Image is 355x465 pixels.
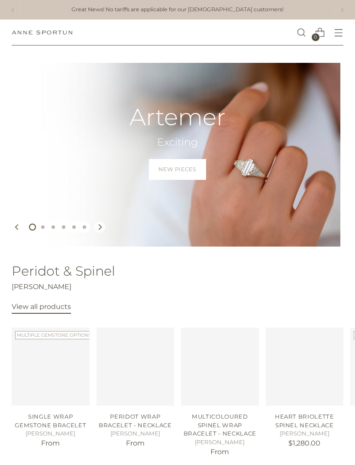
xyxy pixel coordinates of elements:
[288,439,320,447] span: $1,280.00
[149,159,206,180] a: New Pieces
[266,328,344,406] a: Heart Briolette Spinel Necklace
[12,264,343,278] h2: Peridot & Spinel
[97,438,174,449] p: From
[79,222,90,232] button: Move carousel to slide 6
[181,328,259,406] a: Multicoloured Spinel Wrap Bracelet - Necklace
[181,438,259,447] h5: [PERSON_NAME]
[266,429,344,438] h5: [PERSON_NAME]
[94,221,105,233] button: Move to next carousel slide
[312,33,319,41] span: 0
[97,328,174,406] a: Peridot Wrap Bracelet - Necklace
[69,222,79,232] button: Move carousel to slide 5
[48,222,58,232] button: Move carousel to slide 3
[38,222,48,232] button: Move carousel to slide 2
[12,438,90,449] p: From
[58,222,69,232] button: Move carousel to slide 4
[12,302,71,311] span: View all products
[12,30,72,35] a: Anne Sportun Fine Jewellery
[12,282,343,292] p: [PERSON_NAME]
[181,447,259,457] p: From
[12,328,90,406] a: Single Wrap Gemstone Bracelet
[12,302,71,314] a: View all products
[12,221,23,233] button: Move to previous carousel slide
[158,166,196,173] span: New Pieces
[293,24,310,42] a: Open search modal
[97,429,174,438] h5: [PERSON_NAME]
[311,24,329,42] a: Open cart modal
[129,135,226,149] h2: Exciting
[15,413,86,429] a: Single Wrap Gemstone Bracelet
[99,413,172,429] a: Peridot Wrap Bracelet - Necklace
[184,413,257,437] a: Multicoloured Spinel Wrap Bracelet - Necklace
[71,6,284,14] a: Great News! No tariffs are applicable for our [DEMOGRAPHIC_DATA] customers!
[129,104,226,130] h2: Artemer
[12,429,90,438] h5: [PERSON_NAME]
[275,413,334,429] a: Heart Briolette Spinel Necklace
[330,24,348,42] button: Open menu modal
